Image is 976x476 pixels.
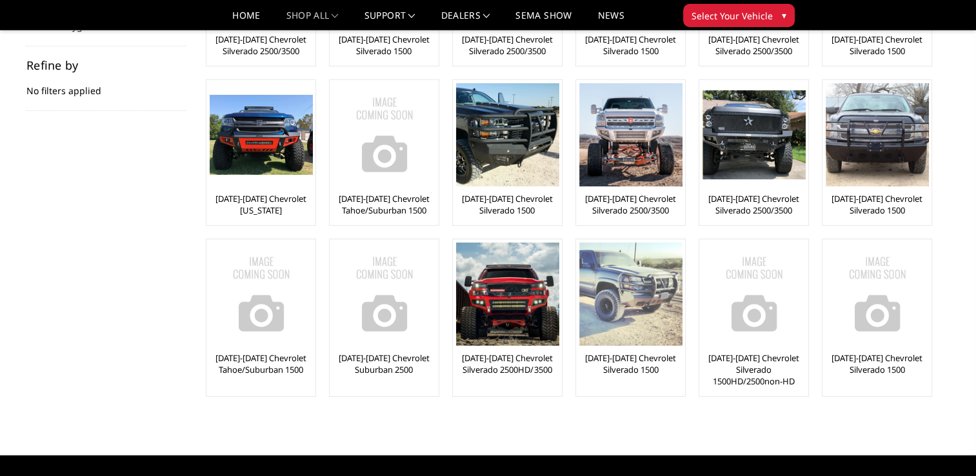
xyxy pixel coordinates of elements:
[210,243,312,346] a: No Image
[456,352,559,375] a: [DATE]-[DATE] Chevrolet Silverado 2500HD/3500
[26,59,186,111] div: No filters applied
[210,243,313,346] img: No Image
[826,243,929,346] img: No Image
[782,8,786,22] span: ▾
[597,11,624,30] a: News
[333,352,435,375] a: [DATE]-[DATE] Chevrolet Suburban 2500
[364,11,415,30] a: Support
[333,83,436,186] img: No Image
[579,34,682,57] a: [DATE]-[DATE] Chevrolet Silverado 1500
[702,34,805,57] a: [DATE]-[DATE] Chevrolet Silverado 2500/3500
[333,34,435,57] a: [DATE]-[DATE] Chevrolet Silverado 1500
[210,34,312,57] a: [DATE]-[DATE] Chevrolet Silverado 2500/3500
[911,414,976,476] iframe: Chat Widget
[826,352,928,375] a: [DATE]-[DATE] Chevrolet Silverado 1500
[456,34,559,57] a: [DATE]-[DATE] Chevrolet Silverado 2500/3500
[692,9,773,23] span: Select Your Vehicle
[702,352,805,387] a: [DATE]-[DATE] Chevrolet Silverado 1500HD/2500non-HD
[286,11,339,30] a: shop all
[210,193,312,216] a: [DATE]-[DATE] Chevrolet [US_STATE]
[333,243,435,346] a: No Image
[333,193,435,216] a: [DATE]-[DATE] Chevrolet Tahoe/Suburban 1500
[826,193,928,216] a: [DATE]-[DATE] Chevrolet Silverado 1500
[333,243,436,346] img: No Image
[515,11,572,30] a: SEMA Show
[579,352,682,375] a: [DATE]-[DATE] Chevrolet Silverado 1500
[702,243,806,346] img: No Image
[702,193,805,216] a: [DATE]-[DATE] Chevrolet Silverado 2500/3500
[826,34,928,57] a: [DATE]-[DATE] Chevrolet Silverado 1500
[683,4,795,27] button: Select Your Vehicle
[441,11,490,30] a: Dealers
[232,11,260,30] a: Home
[333,83,435,186] a: No Image
[210,352,312,375] a: [DATE]-[DATE] Chevrolet Tahoe/Suburban 1500
[579,193,682,216] a: [DATE]-[DATE] Chevrolet Silverado 2500/3500
[26,59,186,71] h5: Refine by
[826,243,928,346] a: No Image
[456,193,559,216] a: [DATE]-[DATE] Chevrolet Silverado 1500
